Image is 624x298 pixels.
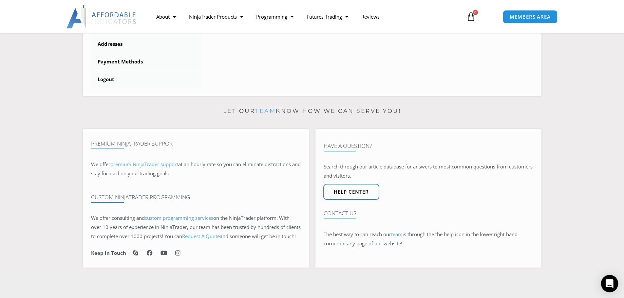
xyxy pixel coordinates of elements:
p: Let our know how we can serve you! [83,106,541,116]
a: Addresses [91,36,202,53]
a: Logout [91,71,202,88]
a: custom programming services [145,215,213,221]
a: MEMBERS AREA [503,10,558,24]
img: LogoAI | Affordable Indicators – NinjaTrader [66,5,137,28]
span: We offer [91,161,110,167]
h4: Have A Question? [324,143,533,149]
a: premium NinjaTrader support [110,161,178,167]
a: team [255,108,276,114]
span: Help center [334,189,369,194]
a: Payment Methods [91,53,202,70]
span: 0 [473,10,478,15]
div: Open Intercom Messenger [601,275,618,292]
a: Futures Trading [300,9,355,24]
nav: Menu [150,9,459,24]
a: Programming [250,9,300,24]
span: on the NinjaTrader platform. With over 10 years of experience in NinjaTrader, our team has been t... [91,215,301,239]
h4: Custom NinjaTrader Programming [91,194,301,201]
a: 0 [457,7,485,26]
span: We offer consulting and [91,215,213,221]
span: MEMBERS AREA [510,14,551,19]
h6: Keep in Touch [91,250,126,256]
a: About [150,9,182,24]
p: The best way to can reach our is through the the help icon in the lower right-hand corner on any ... [324,230,533,248]
span: at an hourly rate so you can eliminate distractions and stay focused on your trading goals. [91,161,301,177]
a: Help center [323,184,379,200]
h4: Contact Us [324,210,533,217]
h4: Premium NinjaTrader Support [91,140,301,147]
a: Request A Quote [182,233,220,239]
a: NinjaTrader Products [182,9,250,24]
a: Reviews [355,9,386,24]
a: team [391,231,403,237]
p: Search through our article database for answers to most common questions from customers and visit... [324,162,533,181]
